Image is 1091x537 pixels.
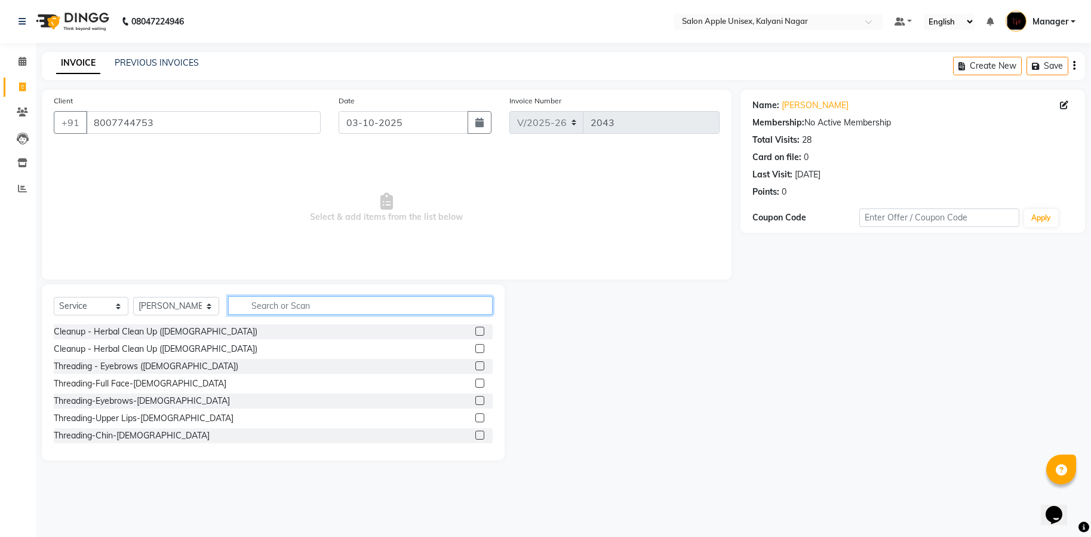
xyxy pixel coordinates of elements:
div: Points: [752,186,779,198]
div: [DATE] [795,168,820,181]
img: logo [30,5,112,38]
div: Cleanup - Herbal Clean Up ([DEMOGRAPHIC_DATA]) [54,326,257,338]
button: Create New [953,57,1022,75]
button: Apply [1024,209,1058,227]
div: 0 [782,186,786,198]
div: Name: [752,99,779,112]
div: Threading-Full Face-[DEMOGRAPHIC_DATA] [54,378,226,390]
a: PREVIOUS INVOICES [115,57,199,68]
a: [PERSON_NAME] [782,99,849,112]
div: Last Visit: [752,168,792,181]
div: Cleanup - Herbal Clean Up ([DEMOGRAPHIC_DATA]) [54,343,257,355]
div: Threading-Eyebrows-[DEMOGRAPHIC_DATA] [54,395,230,407]
input: Enter Offer / Coupon Code [859,208,1020,227]
label: Invoice Number [509,96,561,106]
label: Date [339,96,355,106]
img: Manager [1006,11,1027,32]
div: Threading-Upper Lips-[DEMOGRAPHIC_DATA] [54,412,233,425]
span: Select & add items from the list below [54,148,720,268]
button: +91 [54,111,87,134]
div: No Active Membership [752,116,1073,129]
div: Total Visits: [752,134,800,146]
div: Membership: [752,116,804,129]
div: Coupon Code [752,211,859,224]
iframe: chat widget [1041,489,1079,525]
input: Search or Scan [228,296,493,315]
div: Threading - Eyebrows ([DEMOGRAPHIC_DATA]) [54,360,238,373]
a: INVOICE [56,53,100,74]
span: Manager [1032,16,1068,28]
b: 08047224946 [131,5,184,38]
div: 0 [804,151,809,164]
input: Search by Name/Mobile/Email/Code [86,111,321,134]
div: Card on file: [752,151,801,164]
label: Client [54,96,73,106]
button: Save [1027,57,1068,75]
div: Threading-Chin-[DEMOGRAPHIC_DATA] [54,429,210,442]
div: 28 [802,134,812,146]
